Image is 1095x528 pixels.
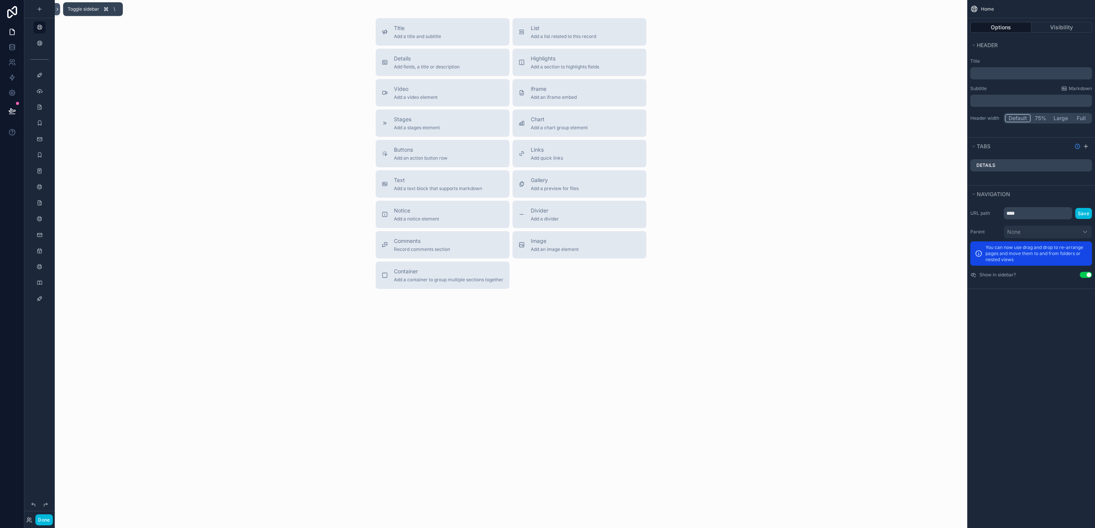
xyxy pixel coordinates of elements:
[970,141,1071,152] button: Tabs
[376,49,509,76] button: DetailsAdd fields, a title or description
[376,18,509,46] button: TitleAdd a title and subtitle
[531,33,596,40] span: Add a list related to this record
[394,64,460,70] span: Add fields, a title or description
[394,207,439,214] span: Notice
[1007,228,1020,236] span: None
[531,24,596,32] span: List
[1061,86,1092,92] a: Markdown
[970,210,1001,216] label: URL path
[1074,143,1081,149] svg: Show help information
[1005,114,1031,122] button: Default
[981,6,994,12] span: Home
[513,201,646,228] button: DividerAdd a divider
[394,24,441,32] span: Title
[376,140,509,167] button: ButtonsAdd an action button row
[970,189,1087,200] button: Navigation
[394,268,503,275] span: Container
[531,146,563,154] span: Links
[35,514,52,525] button: Done
[1004,225,1092,238] button: None
[531,246,579,252] span: Add an image element
[513,109,646,137] button: ChartAdd a chart group element
[394,85,438,93] span: Video
[531,64,599,70] span: Add a section to highlights fields
[531,237,579,245] span: Image
[1032,22,1092,33] button: Visibility
[976,162,995,168] label: Details
[970,95,1092,107] div: scrollable content
[531,176,579,184] span: Gallery
[394,186,482,192] span: Add a text block that supports markdown
[979,272,1016,278] label: Show in sidebar?
[531,125,588,131] span: Add a chart group element
[977,42,998,48] span: Header
[970,58,1092,64] label: Title
[1031,114,1050,122] button: 75%
[394,94,438,100] span: Add a video element
[376,79,509,106] button: VideoAdd a video element
[1071,114,1091,122] button: Full
[513,170,646,198] button: GalleryAdd a preview for files
[394,33,441,40] span: Add a title and subtitle
[970,229,1001,235] label: Parent
[531,94,577,100] span: Add an iframe embed
[977,143,990,149] span: Tabs
[513,18,646,46] button: ListAdd a list related to this record
[376,231,509,258] button: CommentsRecord comments section
[531,186,579,192] span: Add a preview for files
[970,67,1092,79] div: scrollable content
[1069,86,1092,92] span: Markdown
[376,201,509,228] button: NoticeAdd a notice element
[513,140,646,167] button: LinksAdd quick links
[531,55,599,62] span: Highlights
[970,22,1032,33] button: Options
[394,237,450,245] span: Comments
[394,216,439,222] span: Add a notice element
[970,40,1087,51] button: Header
[68,6,99,12] span: Toggle sidebar
[531,155,563,161] span: Add quick links
[531,85,577,93] span: iframe
[531,116,588,123] span: Chart
[376,109,509,137] button: StagesAdd a stages element
[513,49,646,76] button: HighlightsAdd a section to highlights fields
[531,216,559,222] span: Add a divider
[1050,114,1071,122] button: Large
[531,207,559,214] span: Divider
[394,176,482,184] span: Text
[970,115,1001,121] label: Header width
[977,191,1010,197] span: Navigation
[1075,208,1092,219] button: Save
[394,55,460,62] span: Details
[970,86,987,92] label: Subtitle
[394,277,503,283] span: Add a container to group multiple sections together
[376,170,509,198] button: TextAdd a text block that supports markdown
[513,79,646,106] button: iframeAdd an iframe embed
[394,155,448,161] span: Add an action button row
[513,231,646,258] button: ImageAdd an image element
[111,6,117,12] span: \
[394,246,450,252] span: Record comments section
[394,146,448,154] span: Buttons
[394,125,440,131] span: Add a stages element
[394,116,440,123] span: Stages
[376,262,509,289] button: ContainerAdd a container to group multiple sections together
[985,244,1087,263] p: You can now use drag and drop to re-arrange pages and move them to and from folders or nested views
